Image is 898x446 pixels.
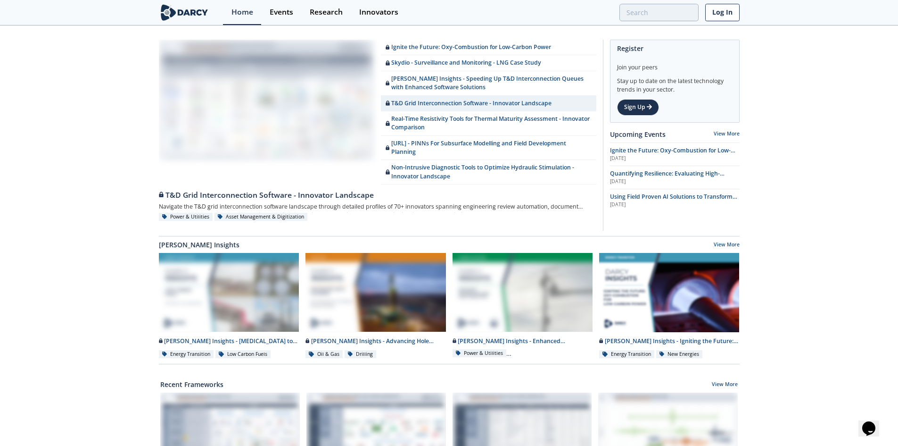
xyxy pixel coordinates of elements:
div: Energy Transition [599,350,654,359]
a: Recent Frameworks [160,379,223,389]
div: [DATE] [610,201,740,209]
div: Home [231,8,253,16]
a: Log In [705,4,740,21]
div: T&D Grid Interconnection Software - Innovator Landscape [159,190,596,201]
a: T&D Grid Interconnection Software - Innovator Landscape [381,96,596,111]
a: [PERSON_NAME] Insights - Speeding Up T&D Interconnection Queues with Enhanced Software Solutions [381,71,596,96]
div: [PERSON_NAME] Insights - Igniting the Future: Oxy-Combustion for Low-carbon power [599,337,740,345]
div: Stay up to date on the latest technology trends in your sector. [617,72,733,94]
div: Power & Utilities [453,349,507,358]
a: View More [714,130,740,137]
div: Oil & Gas [305,350,343,359]
a: Ignite the Future: Oxy-Combustion for Low-Carbon Power [DATE] [610,146,740,162]
div: [PERSON_NAME] Insights - Advancing Hole Cleaning with Automated Cuttings Monitoring [305,337,446,345]
div: Register [617,40,733,57]
div: [PERSON_NAME] Insights - [MEDICAL_DATA] to Gasoline (EtG) - General Overview [159,337,299,345]
div: Research [310,8,343,16]
a: T&D Grid Interconnection Software - Innovator Landscape [159,185,596,201]
div: Navigate the T&D grid interconnection software landscape through detailed profiles of 70+ innovat... [159,201,596,212]
div: [PERSON_NAME] Insights - Enhanced Distribution Grid Fault Analytics [453,337,593,345]
a: Darcy Insights - Enhanced Distribution Grid Fault Analytics preview [PERSON_NAME] Insights - Enha... [449,253,596,359]
div: Power & Utilities [159,213,213,221]
div: Drilling [345,350,377,359]
div: Events [270,8,293,16]
a: Sign Up [617,99,659,115]
span: Using Field Proven AI Solutions to Transform Safety Programs [610,193,737,209]
span: Quantifying Resilience: Evaluating High-Impact, Low-Frequency (HILF) Events [610,169,725,186]
a: Upcoming Events [610,129,666,139]
iframe: chat widget [858,408,889,437]
a: Non-Intrusive Diagnostic Tools to Optimize Hydraulic Stimulation - Innovator Landscape [381,160,596,185]
div: Energy Transition [159,350,214,359]
div: [DATE] [610,178,740,185]
span: Ignite the Future: Oxy-Combustion for Low-Carbon Power [610,146,735,163]
div: Join your peers [617,57,733,72]
div: Asset Management & Digitization [214,213,308,221]
div: Low Carbon Fuels [215,350,271,359]
a: Ignite the Future: Oxy-Combustion for Low-Carbon Power [381,40,596,55]
a: [URL] - PINNs For Subsurface Modelling and Field Development Planning [381,136,596,160]
div: New Energies [656,350,703,359]
a: Quantifying Resilience: Evaluating High-Impact, Low-Frequency (HILF) Events [DATE] [610,169,740,185]
a: Darcy Insights - Advancing Hole Cleaning with Automated Cuttings Monitoring preview [PERSON_NAME]... [302,253,449,359]
a: Skydio - Surveillance and Monitoring - LNG Case Study [381,55,596,71]
a: Darcy Insights - Igniting the Future: Oxy-Combustion for Low-carbon power preview [PERSON_NAME] I... [596,253,743,359]
a: Darcy Insights - Ethanol to Gasoline (EtG) - General Overview preview [PERSON_NAME] Insights - [M... [156,253,303,359]
div: [DATE] [610,155,740,162]
a: View More [712,381,738,389]
img: logo-wide.svg [159,4,210,21]
a: Real-Time Resistivity Tools for Thermal Maturity Assessment - Innovator Comparison [381,111,596,136]
div: Innovators [359,8,398,16]
input: Advanced Search [619,4,699,21]
a: [PERSON_NAME] Insights [159,240,239,250]
div: Ignite the Future: Oxy-Combustion for Low-Carbon Power [386,43,551,51]
a: View More [714,241,740,250]
a: Using Field Proven AI Solutions to Transform Safety Programs [DATE] [610,193,740,209]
